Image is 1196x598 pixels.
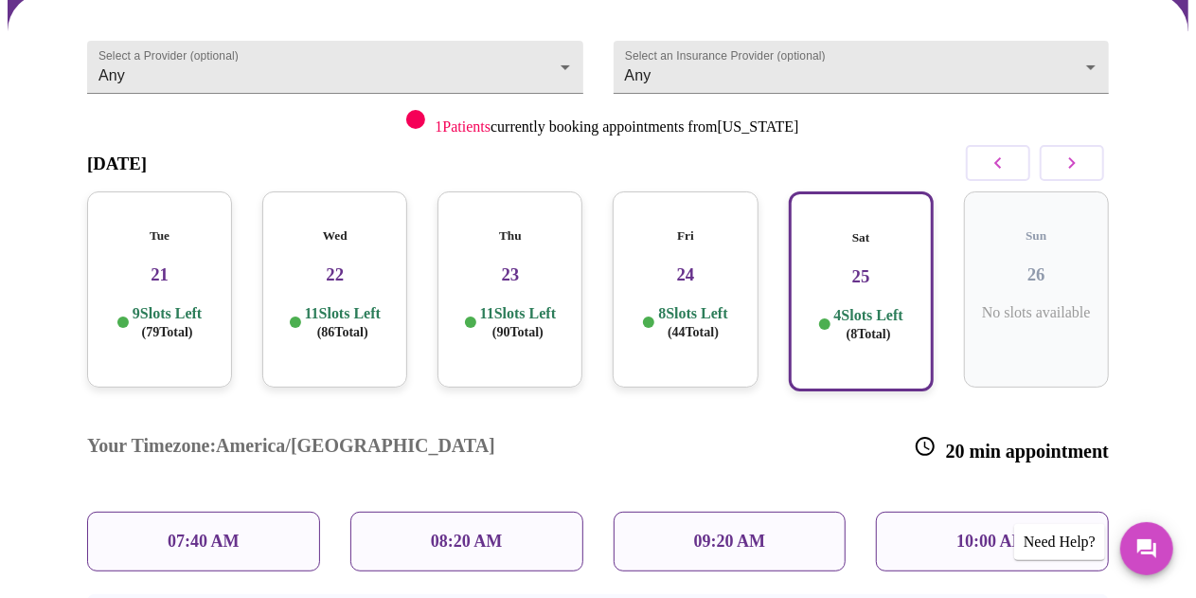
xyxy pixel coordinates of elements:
p: 07:40 AM [168,532,240,552]
span: ( 79 Total) [142,325,193,339]
h3: 24 [628,264,742,285]
h5: Sun [979,228,1094,244]
div: Any [614,41,1110,94]
p: currently booking appointments from [US_STATE] [435,118,798,136]
p: 09:20 AM [694,532,766,552]
span: 1 Patients [435,118,491,135]
span: ( 86 Total) [317,325,368,339]
h3: 21 [102,264,217,285]
div: Any [87,41,583,94]
h3: 25 [806,266,917,287]
span: ( 44 Total) [668,325,719,339]
span: ( 90 Total) [492,325,544,339]
h3: 22 [277,264,392,285]
p: 11 Slots Left [305,304,381,341]
p: 10:00 AM [956,532,1028,552]
p: 9 Slots Left [133,304,202,341]
h5: Fri [628,228,742,244]
button: Messages [1120,522,1173,575]
h3: 20 min appointment [914,435,1109,462]
h3: 26 [979,264,1094,285]
h3: 23 [453,264,567,285]
p: No slots available [979,304,1094,321]
h3: [DATE] [87,154,147,174]
h3: Your Timezone: America/[GEOGRAPHIC_DATA] [87,435,495,462]
p: 11 Slots Left [480,304,556,341]
p: 08:20 AM [431,532,503,552]
h5: Tue [102,228,217,244]
h5: Thu [453,228,567,244]
h5: Wed [277,228,392,244]
h5: Sat [806,230,917,245]
p: 4 Slots Left [834,306,903,343]
div: Need Help? [1014,524,1105,560]
p: 8 Slots Left [658,304,727,341]
span: ( 8 Total) [847,327,891,341]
